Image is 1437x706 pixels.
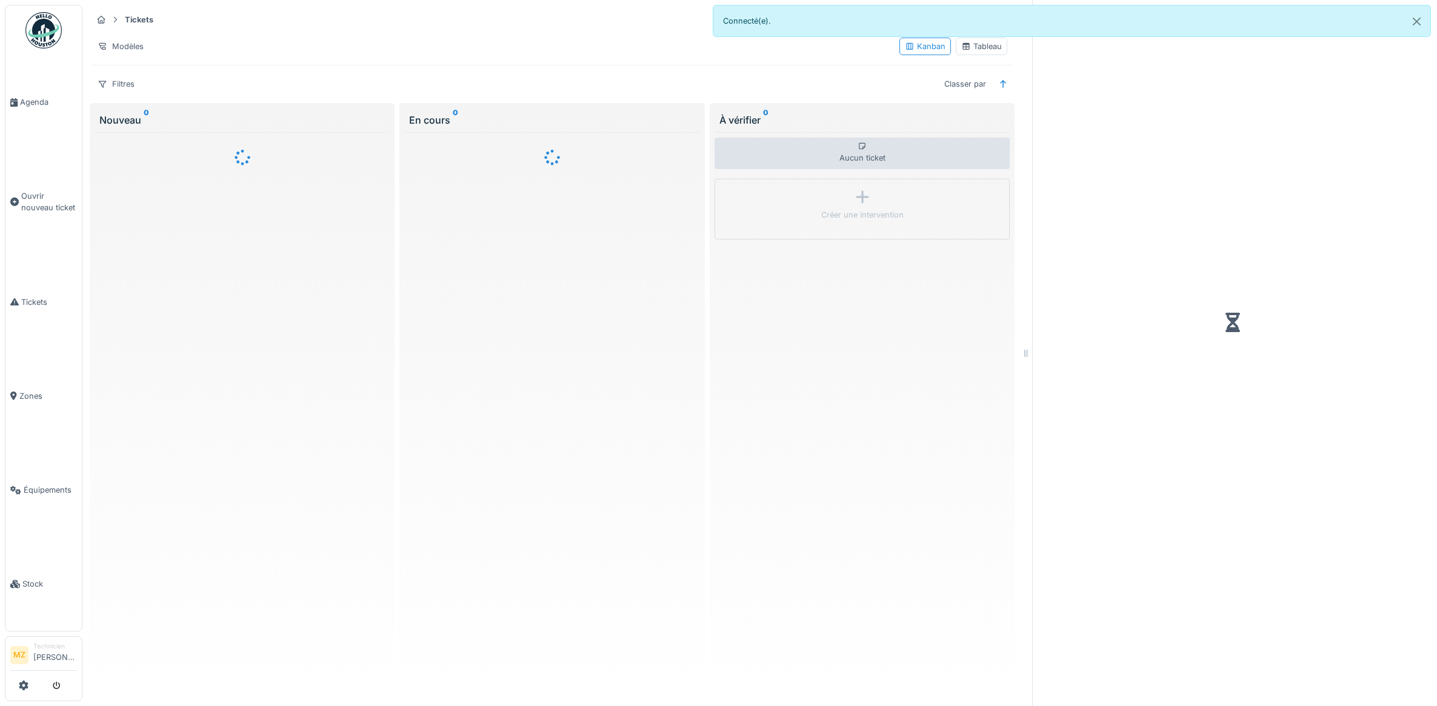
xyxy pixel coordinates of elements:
[99,113,385,127] div: Nouveau
[92,38,149,55] div: Modèles
[939,75,992,93] div: Classer par
[713,5,1432,37] div: Connecté(e).
[961,41,1002,52] div: Tableau
[25,12,62,48] img: Badge_color-CXgf-gQk.svg
[453,113,458,127] sup: 0
[33,642,77,651] div: Technicien
[120,14,158,25] strong: Tickets
[5,537,82,631] a: Stock
[5,255,82,349] a: Tickets
[19,390,77,402] span: Zones
[715,138,1010,169] div: Aucun ticket
[5,55,82,149] a: Agenda
[1403,5,1430,38] button: Close
[5,349,82,443] a: Zones
[763,113,769,127] sup: 0
[10,642,77,671] a: MZ Technicien[PERSON_NAME]
[719,113,1005,127] div: À vérifier
[144,113,149,127] sup: 0
[5,149,82,255] a: Ouvrir nouveau ticket
[905,41,945,52] div: Kanban
[24,484,77,496] span: Équipements
[33,642,77,668] li: [PERSON_NAME]
[22,578,77,590] span: Stock
[5,443,82,537] a: Équipements
[21,190,77,213] span: Ouvrir nouveau ticket
[20,96,77,108] span: Agenda
[21,296,77,308] span: Tickets
[92,75,140,93] div: Filtres
[10,646,28,664] li: MZ
[821,209,904,221] div: Créer une intervention
[409,113,695,127] div: En cours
